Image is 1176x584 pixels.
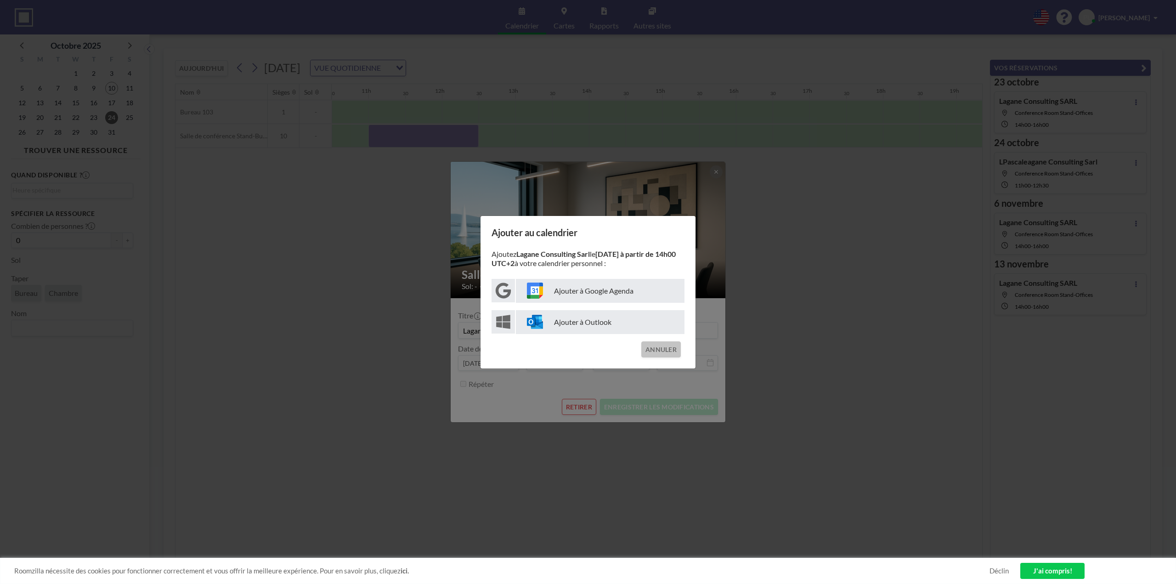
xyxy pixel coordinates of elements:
[492,279,684,303] button: Ajouter à Google Agenda
[527,283,543,299] img: google-calendar-icon.svg
[516,249,590,258] font: Lagane Consulting Sarl
[1033,567,1072,575] font: J'ai compris!
[554,318,611,326] font: Ajouter à Outlook
[989,567,1009,575] a: Déclin
[645,346,677,353] font: ANNULER
[492,227,577,238] font: Ajouter au calendrier
[527,314,543,330] img: windows-outlook-icon.svg
[492,310,684,334] button: Ajouter à Outlook
[401,567,409,575] a: ici.
[514,259,606,267] font: à votre calendrier personnel :
[492,249,676,267] font: [DATE] à partir de 14h00 UTC+2
[554,286,633,295] font: Ajouter à Google Agenda
[14,567,401,575] font: Roomzilla nécessite des cookies pour fonctionner correctement et vous offrir la meilleure expérie...
[590,249,595,258] font: le
[641,341,681,357] button: ANNULER
[492,249,516,258] font: Ajoutez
